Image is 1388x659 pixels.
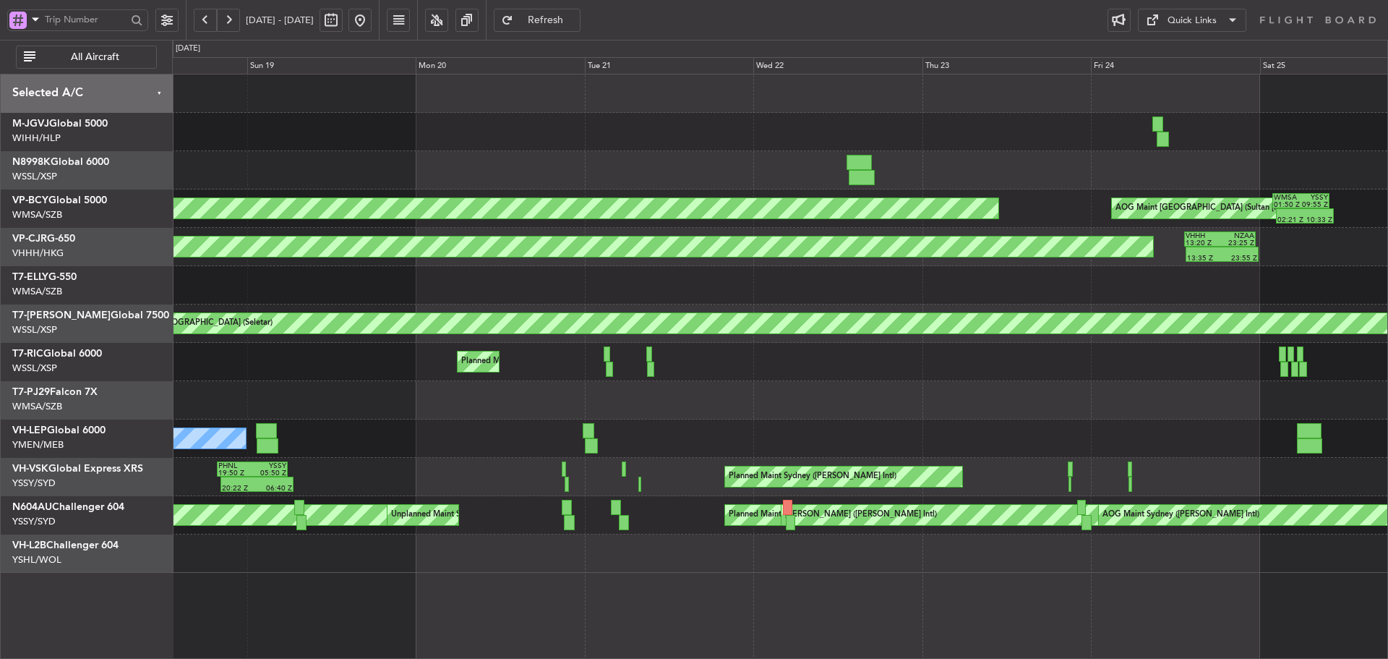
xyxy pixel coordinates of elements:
[252,462,286,469] div: YSSY
[257,485,292,492] div: 06:40 Z
[12,425,47,435] span: VH-LEP
[1091,57,1260,75] div: Fri 24
[494,9,581,32] button: Refresh
[12,502,52,512] span: N604AU
[785,504,937,526] div: [PERSON_NAME] ([PERSON_NAME] Intl)
[516,15,575,25] span: Refresh
[12,349,102,359] a: T7-RICGlobal 6000
[12,502,124,512] a: N604AUChallenger 604
[729,466,896,488] div: Planned Maint Sydney ([PERSON_NAME] Intl)
[12,157,51,167] span: N8998K
[12,349,43,359] span: T7-RIC
[12,400,62,413] a: WMSA/SZB
[1186,232,1220,239] div: VHHH
[12,387,98,397] a: T7-PJ29Falcon 7X
[12,272,48,282] span: T7-ELLY
[391,504,569,526] div: Unplanned Maint Sydney ([PERSON_NAME] Intl)
[16,46,157,69] button: All Aircraft
[1102,504,1259,526] div: AOG Maint Sydney ([PERSON_NAME] Intl)
[12,425,106,435] a: VH-LEPGlobal 6000
[252,469,286,477] div: 05:50 Z
[1220,239,1254,247] div: 23:25 Z
[12,285,62,298] a: WMSA/SZB
[1274,201,1301,208] div: 01:50 Z
[12,438,64,451] a: YMEN/MEB
[12,362,57,375] a: WSSL/XSP
[222,485,257,492] div: 20:22 Z
[461,351,703,373] div: Planned Maint [GEOGRAPHIC_DATA] ([GEOGRAPHIC_DATA] Intl)
[12,132,61,145] a: WIHH/HLP
[585,57,754,75] div: Tue 21
[12,540,119,550] a: VH-L2BChallenger 604
[38,52,152,62] span: All Aircraft
[12,310,169,320] a: T7-[PERSON_NAME]Global 7500
[12,310,111,320] span: T7-[PERSON_NAME]
[1277,216,1305,224] div: 02:21 Z
[12,515,56,528] a: YSSY/SYD
[1138,9,1246,32] button: Quick Links
[218,462,252,469] div: PHNL
[12,477,56,490] a: YSSY/SYD
[1301,194,1328,201] div: YSSY
[12,157,109,167] a: N8998KGlobal 6000
[416,57,585,75] div: Mon 20
[12,247,64,260] a: VHHH/HKG
[729,504,896,526] div: Planned Maint Sydney ([PERSON_NAME] Intl)
[753,57,922,75] div: Wed 22
[12,323,57,336] a: WSSL/XSP
[247,57,416,75] div: Sun 19
[12,170,57,183] a: WSSL/XSP
[1301,201,1328,208] div: 09:55 Z
[12,195,48,205] span: VP-BCY
[1274,194,1301,201] div: WMSA
[12,234,47,244] span: VP-CJR
[1222,255,1258,262] div: 23:55 Z
[1305,216,1332,224] div: 10:33 Z
[12,464,143,474] a: VH-VSKGlobal Express XRS
[12,195,107,205] a: VP-BCYGlobal 5000
[103,313,273,334] div: Planned Maint [GEOGRAPHIC_DATA] (Seletar)
[1187,255,1222,262] div: 13:35 Z
[12,119,49,129] span: M-JGVJ
[12,553,61,566] a: YSHL/WOL
[12,119,108,129] a: M-JGVJGlobal 5000
[45,9,127,30] input: Trip Number
[12,234,75,244] a: VP-CJRG-650
[1186,239,1220,247] div: 13:20 Z
[922,57,1092,75] div: Thu 23
[12,272,77,282] a: T7-ELLYG-550
[176,43,200,55] div: [DATE]
[12,387,50,397] span: T7-PJ29
[246,14,314,27] span: [DATE] - [DATE]
[12,208,62,221] a: WMSA/SZB
[12,540,46,550] span: VH-L2B
[1168,14,1217,28] div: Quick Links
[1220,232,1254,239] div: NZAA
[12,464,48,474] span: VH-VSK
[218,469,252,477] div: 19:50 Z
